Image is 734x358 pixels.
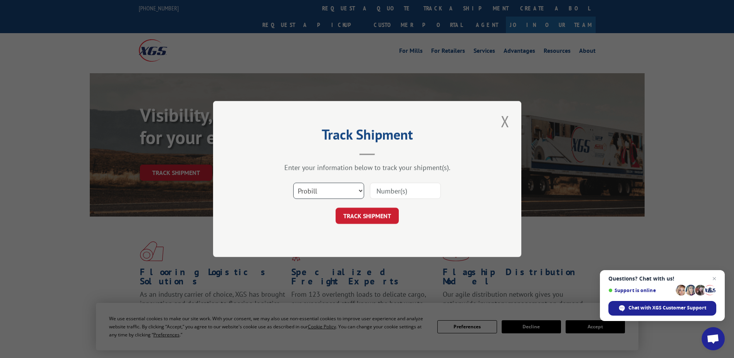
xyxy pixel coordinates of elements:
[702,327,725,350] a: Open chat
[252,163,483,172] div: Enter your information below to track your shipment(s).
[499,111,512,132] button: Close modal
[628,304,706,311] span: Chat with XGS Customer Support
[336,208,399,224] button: TRACK SHIPMENT
[370,183,441,199] input: Number(s)
[608,276,716,282] span: Questions? Chat with us!
[252,129,483,144] h2: Track Shipment
[608,301,716,316] span: Chat with XGS Customer Support
[608,287,673,293] span: Support is online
